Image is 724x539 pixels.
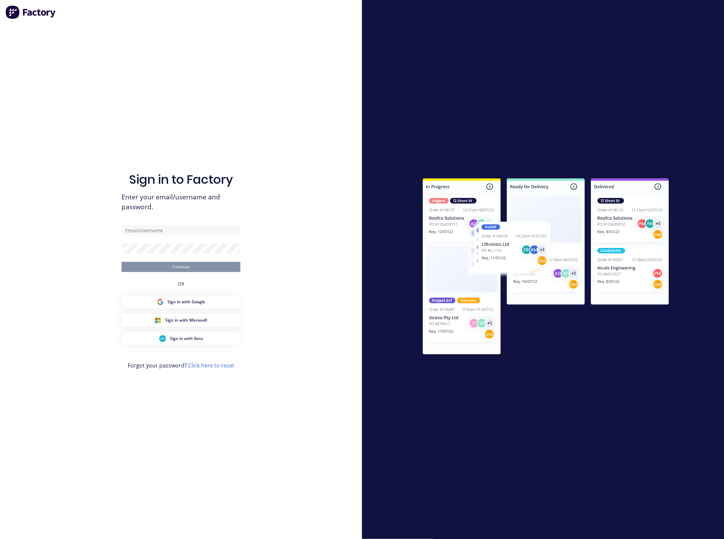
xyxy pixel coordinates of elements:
[178,272,184,295] div: OR
[122,314,240,327] button: Microsoft Sign inSign in with Microsoft
[168,299,205,305] span: Sign in with Google
[408,165,684,371] img: Sign in
[129,172,233,187] h1: Sign in to Factory
[122,192,240,212] span: Enter your email/username and password.
[5,5,56,19] img: Factory
[122,295,240,308] button: Google Sign inSign in with Google
[165,317,208,323] span: Sign in with Microsoft
[188,362,234,369] a: Click here to reset
[128,361,234,370] span: Forgot your password?
[122,332,240,345] button: Xero Sign inSign in with Xero
[122,262,240,272] button: Continue
[122,225,240,235] input: Email/Username
[157,299,164,305] img: Google Sign in
[170,336,203,342] span: Sign in with Xero
[155,317,161,324] img: Microsoft Sign in
[159,335,166,342] img: Xero Sign in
